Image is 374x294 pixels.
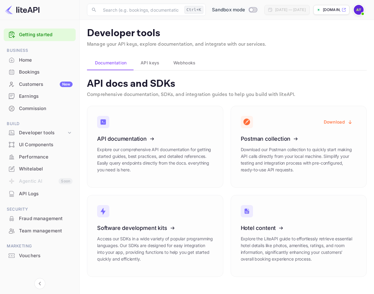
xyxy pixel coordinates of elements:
div: Bookings [19,69,73,76]
p: [DOMAIN_NAME] [323,7,340,13]
a: Performance [4,151,76,162]
a: Hotel contentExplore the LiteAPI guide to effortlessly retrieve essential hotel details like phot... [231,195,367,277]
a: Getting started [19,31,73,38]
p: Comprehensive documentation, SDKs, and integration guides to help you build with liteAPI. [87,91,367,98]
div: Bookings [4,66,76,78]
div: Whitelabel [4,163,76,175]
div: Whitelabel [19,166,73,173]
div: Commission [4,103,76,115]
span: Security [4,206,76,213]
div: Performance [19,154,73,161]
span: API keys [141,59,159,67]
div: New [60,82,73,87]
a: Team management [4,225,76,236]
a: Fraud management [4,213,76,224]
h3: API documentation [97,136,213,142]
div: Team management [4,225,76,237]
span: Webhooks [173,59,195,67]
p: Explore our comprehensive API documentation for getting started guides, best practices, and detai... [97,146,213,173]
span: Build [4,120,76,127]
a: Home [4,54,76,66]
input: Search (e.g. bookings, documentation) [99,4,182,16]
div: Customers [19,81,73,88]
a: API Logs [4,188,76,199]
button: Download [320,116,357,128]
a: Vouchers [4,250,76,261]
span: Marketing [4,243,76,250]
h3: Software development kits [97,225,213,231]
span: Business [4,47,76,54]
a: Bookings [4,66,76,78]
div: Developer tools [4,128,76,138]
p: Developer tools [87,27,367,40]
h3: Postman collection [241,136,357,142]
span: Sandbox mode [212,6,245,13]
div: Team management [19,227,73,235]
p: Download our Postman collection to quickly start making API calls directly from your local machin... [241,146,357,173]
div: Developer tools [19,129,66,136]
div: [DATE] — [DATE] [275,7,306,13]
a: Commission [4,103,76,114]
p: Explore the LiteAPI guide to effortlessly retrieve essential hotel details like photos, amenities... [241,235,357,262]
p: API docs and SDKs [87,78,367,90]
h3: Hotel content [241,225,357,231]
p: Manage your API keys, explore documentation, and integrate with our services. [87,41,367,48]
div: Getting started [4,29,76,41]
div: Switch to Production mode [210,6,259,13]
div: UI Components [19,141,73,148]
div: Home [19,57,73,64]
a: Software development kitsAccess our SDKs in a wide variety of popular programming languages. Our ... [87,195,223,277]
a: UI Components [4,139,76,150]
span: Documentation [95,59,127,67]
div: Earnings [19,93,73,100]
div: account-settings tabs [87,55,367,70]
div: Commission [19,105,73,112]
div: Ctrl+K [184,6,203,14]
a: CustomersNew [4,78,76,90]
a: Whitelabel [4,163,76,174]
button: Collapse navigation [34,278,45,289]
p: Access our SDKs in a wide variety of popular programming languages. Our SDKs are designed for eas... [97,235,213,262]
a: API documentationExplore our comprehensive API documentation for getting started guides, best pra... [87,106,223,188]
div: API Logs [19,190,73,197]
div: Fraud management [19,215,73,222]
div: Performance [4,151,76,163]
a: Earnings [4,90,76,102]
img: AmiGo Team [354,5,364,15]
div: API Logs [4,188,76,200]
img: LiteAPI logo [5,5,40,15]
div: UI Components [4,139,76,151]
div: Vouchers [19,252,73,259]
